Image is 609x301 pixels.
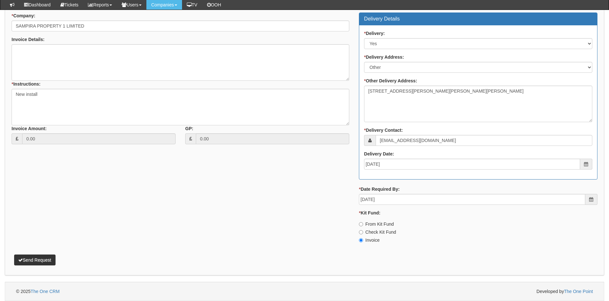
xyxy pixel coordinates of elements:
[359,222,363,226] input: From Kit Fund
[359,210,380,216] label: Kit Fund:
[364,127,403,133] label: Delivery Contact:
[30,289,59,294] a: The One CRM
[185,125,193,132] label: GP:
[14,255,56,265] button: Send Request
[16,289,60,294] span: © 2025
[359,230,363,234] input: Check Kit Fund
[364,30,385,37] label: Delivery:
[12,125,47,132] label: Invoice Amount:
[536,288,593,295] span: Developed by
[364,54,404,60] label: Delivery Address:
[12,81,40,87] label: Instructions:
[359,237,379,243] label: Invoice
[359,221,394,227] label: From Kit Fund
[364,16,592,22] h3: Delivery Details
[364,151,394,157] label: Delivery Date:
[12,36,45,43] label: Invoice Details:
[364,78,417,84] label: Other Delivery Address:
[12,13,35,19] label: Company:
[359,186,400,192] label: Date Required By:
[359,238,363,242] input: Invoice
[359,229,396,235] label: Check Kit Fund
[564,289,593,294] a: The One Point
